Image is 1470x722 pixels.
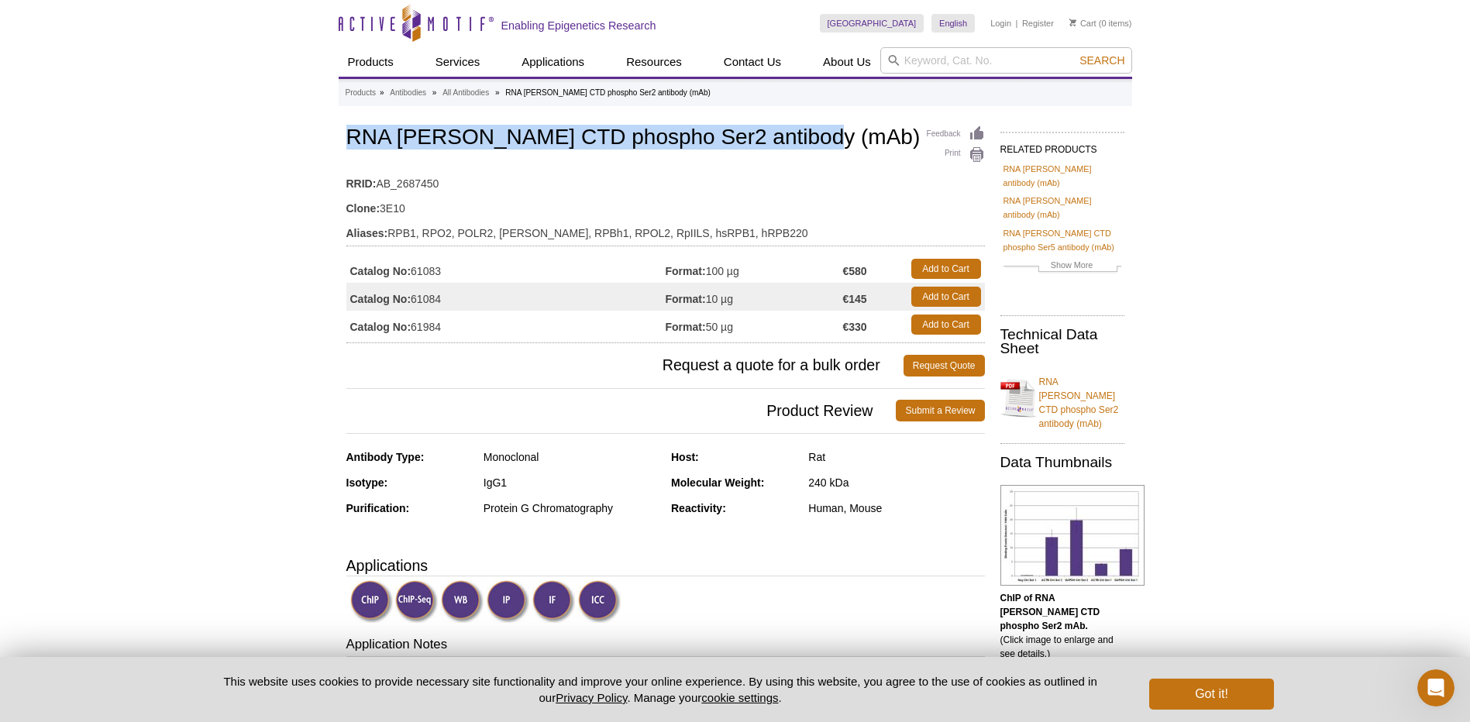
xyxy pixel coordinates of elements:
[350,580,393,623] img: ChIP Validated
[1004,162,1121,190] a: RNA [PERSON_NAME] antibody (mAb)
[346,217,985,242] td: RPB1, RPO2, POLR2, [PERSON_NAME], RPBh1, RPOL2, RpIILS, hsRPB1, hRPB220
[666,255,843,283] td: 100 µg
[1417,669,1455,707] iframe: Intercom live chat
[346,554,985,577] h3: Applications
[346,635,985,657] h3: Application Notes
[484,501,659,515] div: Protein G Chromatography
[1069,19,1076,26] img: Your Cart
[927,125,985,143] a: Feedback
[842,292,866,306] strong: €145
[1069,14,1132,33] li: (0 items)
[911,315,981,335] a: Add to Cart
[346,451,425,463] strong: Antibody Type:
[820,14,924,33] a: [GEOGRAPHIC_DATA]
[927,146,985,163] a: Print
[346,177,377,191] strong: RRID:
[990,18,1011,29] a: Login
[346,167,985,192] td: AB_2687450
[896,400,984,421] a: Submit a Review
[432,88,437,97] li: »
[666,283,843,311] td: 10 µg
[617,47,691,77] a: Resources
[842,264,866,278] strong: €580
[346,400,897,421] span: Product Review
[346,476,388,489] strong: Isotype:
[666,292,706,306] strong: Format:
[1004,226,1121,254] a: RNA [PERSON_NAME] CTD phospho Ser5 antibody (mAb)
[666,320,706,334] strong: Format:
[339,47,403,77] a: Products
[701,691,778,704] button: cookie settings
[346,201,380,215] strong: Clone:
[197,673,1124,706] p: This website uses cookies to provide necessary site functionality and improve your online experie...
[346,355,904,376] span: Request a quote for a bulk order
[390,86,426,100] a: Antibodies
[1004,258,1121,276] a: Show More
[931,14,975,33] a: English
[380,88,384,97] li: »
[556,691,627,704] a: Privacy Policy
[512,47,594,77] a: Applications
[671,451,699,463] strong: Host:
[808,501,984,515] div: Human, Mouse
[814,47,880,77] a: About Us
[666,264,706,278] strong: Format:
[441,580,484,623] img: Western Blot Validated
[346,192,985,217] td: 3E10
[1000,132,1124,160] h2: RELATED PRODUCTS
[426,47,490,77] a: Services
[1000,366,1124,431] a: RNA [PERSON_NAME] CTD phospho Ser2 antibody (mAb)
[495,88,500,97] li: »
[501,19,656,33] h2: Enabling Epigenetics Research
[666,311,843,339] td: 50 µg
[532,580,575,623] img: Immunofluorescence Validated
[1000,591,1124,661] p: (Click image to enlarge and see details.)
[484,450,659,464] div: Monoclonal
[484,476,659,490] div: IgG1
[505,88,711,97] li: RNA [PERSON_NAME] CTD phospho Ser2 antibody (mAb)
[671,476,764,489] strong: Molecular Weight:
[346,226,388,240] strong: Aliases:
[346,283,666,311] td: 61084
[671,502,726,514] strong: Reactivity:
[350,292,411,306] strong: Catalog No:
[1000,593,1100,631] b: ChIP of RNA [PERSON_NAME] CTD phospho Ser2 mAb.
[350,320,411,334] strong: Catalog No:
[1000,328,1124,356] h2: Technical Data Sheet
[1016,14,1018,33] li: |
[714,47,790,77] a: Contact Us
[578,580,621,623] img: Immunocytochemistry Validated
[346,125,985,152] h1: RNA [PERSON_NAME] CTD phospho Ser2 antibody (mAb)
[346,86,376,100] a: Products
[911,259,981,279] a: Add to Cart
[1004,194,1121,222] a: RNA [PERSON_NAME] antibody (mAb)
[487,580,529,623] img: Immunoprecipitation Validated
[1149,679,1273,710] button: Got it!
[880,47,1132,74] input: Keyword, Cat. No.
[1000,485,1145,586] img: RNA pol II CTD phospho Ser2 antibody (mAb) tested by ChIP.
[904,355,985,376] a: Request Quote
[346,502,410,514] strong: Purification:
[808,450,984,464] div: Rat
[442,86,489,100] a: All Antibodies
[1000,456,1124,469] h2: Data Thumbnails
[842,320,866,334] strong: €330
[1075,53,1129,67] button: Search
[346,311,666,339] td: 61984
[911,287,981,307] a: Add to Cart
[395,580,438,623] img: ChIP-Seq Validated
[1069,18,1096,29] a: Cart
[808,476,984,490] div: 240 kDa
[350,264,411,278] strong: Catalog No:
[1079,54,1124,67] span: Search
[1022,18,1054,29] a: Register
[346,255,666,283] td: 61083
